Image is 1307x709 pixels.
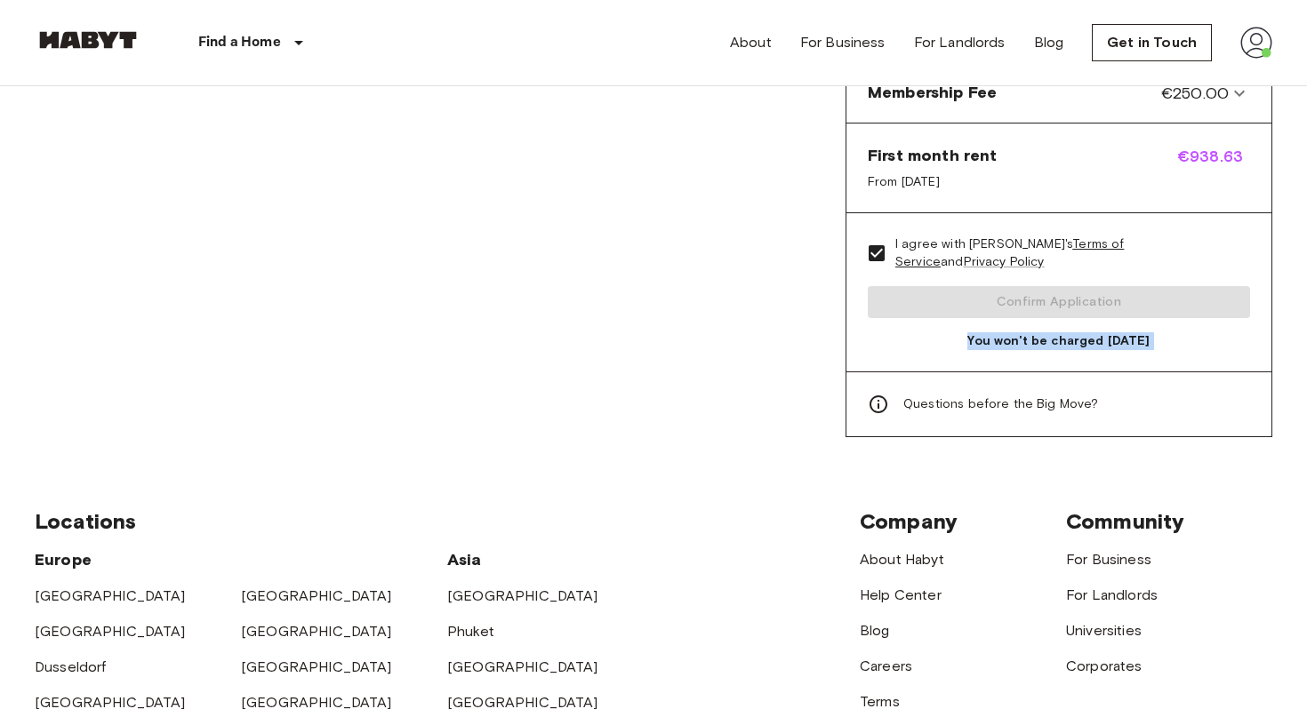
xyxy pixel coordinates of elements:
a: [GEOGRAPHIC_DATA] [35,587,186,604]
span: From [DATE] [868,173,997,191]
span: Asia [447,550,482,570]
a: [GEOGRAPHIC_DATA] [241,658,392,675]
a: [GEOGRAPHIC_DATA] [35,623,186,640]
span: €938.63 [1177,145,1250,191]
a: Corporates [1066,657,1143,674]
span: First month rent [868,145,997,166]
a: Universities [1066,622,1142,639]
a: About Habyt [860,551,944,568]
a: Blog [1034,32,1064,53]
a: Privacy Policy [964,254,1045,269]
span: Company [860,508,958,534]
a: For Business [800,32,886,53]
span: Questions before the Big Move? [903,395,1099,413]
span: Membership Fee [868,82,997,105]
a: Dusseldorf [35,658,107,675]
span: Europe [35,550,92,570]
div: Membership Fee€250.00 [854,71,1264,116]
a: [GEOGRAPHIC_DATA] [447,587,598,604]
a: Phuket [447,623,494,640]
a: [GEOGRAPHIC_DATA] [241,587,392,604]
a: Terms of Service [895,236,1124,269]
a: About [730,32,772,53]
span: I agree with [PERSON_NAME]'s and [895,235,1236,271]
span: Community [1066,508,1184,534]
span: Locations [35,508,136,534]
a: Careers [860,657,912,674]
a: For Business [1066,551,1151,568]
a: Blog [860,622,890,639]
a: [GEOGRAPHIC_DATA] [241,623,392,640]
img: Habyt [35,31,141,49]
a: For Landlords [914,32,1006,53]
p: Find a Home [198,32,281,53]
span: You won't be charged [DATE] [868,332,1250,350]
a: Help Center [860,586,942,603]
a: [GEOGRAPHIC_DATA] [447,658,598,675]
span: €250.00 [1161,82,1229,105]
a: For Landlords [1066,586,1158,603]
a: Get in Touch [1092,24,1212,61]
img: avatar [1240,27,1272,59]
